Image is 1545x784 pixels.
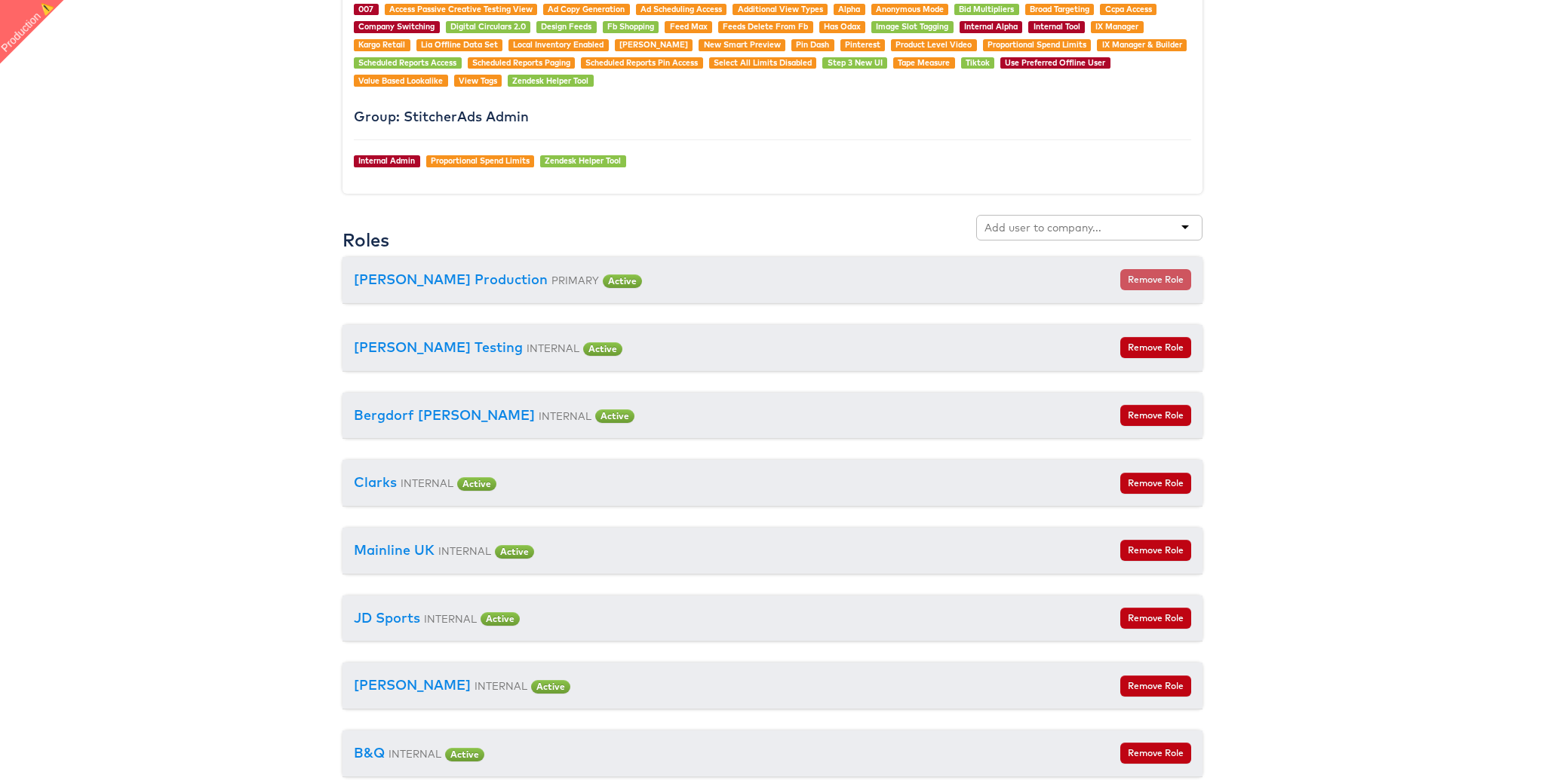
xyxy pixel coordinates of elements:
a: Bid Multipliers [959,4,1014,14]
a: Zendesk Helper Tool [545,155,621,166]
a: Internal Admin [358,155,415,166]
a: Broad Targeting [1030,4,1089,14]
a: Internal Tool [1034,21,1080,32]
a: Select All Limits Disabled [714,57,812,68]
span: Active [457,477,496,491]
span: Active [495,545,534,559]
a: Ad Copy Generation [548,4,625,14]
a: Value Based Lookalike [358,75,443,86]
a: Tape Measure [898,57,950,68]
a: Proportional Spend Limits [431,155,530,166]
small: INTERNAL [539,409,591,422]
a: Scheduled Reports Pin Access [585,57,698,68]
small: INTERNAL [527,341,579,354]
h3: Roles [342,230,389,250]
a: 007 [358,4,373,14]
a: Pin Dash [796,39,829,50]
input: Add user to company... [984,220,1104,235]
span: Active [531,680,570,694]
small: INTERNAL [475,679,527,692]
a: Clarks [354,473,397,491]
a: Digital Circulars 2.0 [450,21,526,32]
button: Remove Role [1120,675,1191,697]
button: Remove Role [1120,337,1191,358]
a: Zendesk Helper Tool [512,75,588,86]
a: IX Manager [1095,21,1138,32]
a: JD Sports [354,609,420,626]
button: Remove Role [1120,743,1191,764]
a: Internal Alpha [964,21,1018,32]
span: Active [603,274,642,288]
small: PRIMARY [551,274,599,286]
button: Remove Role [1120,473,1191,494]
a: Kargo Retail [358,39,405,50]
span: Active [583,342,622,356]
a: Step 3 New UI [828,57,883,68]
a: Ccpa Access [1105,4,1152,14]
a: Company Switching [358,21,435,32]
a: Feed Max [670,21,708,32]
a: B&Q [354,744,385,761]
a: [PERSON_NAME] Testing [354,338,523,356]
a: Anonymous Mode [876,4,944,14]
a: [PERSON_NAME] [354,676,471,694]
a: Access Passive Creative Testing View [389,4,533,14]
a: Design Feeds [541,21,591,32]
a: Proportional Spend Limits [988,39,1086,50]
a: Product Level Video [895,39,972,50]
a: Scheduled Reports Paging [472,57,570,68]
a: Bergdorf [PERSON_NAME] [354,406,535,424]
a: Alpha [838,4,860,14]
a: Lia Offline Data Set [421,39,498,50]
button: Remove Role [1120,608,1191,629]
span: Active [595,409,634,423]
small: INTERNAL [389,747,441,760]
button: Remove Role [1120,540,1191,561]
a: Feeds Delete From Fb [723,21,808,32]
span: Active [445,748,484,761]
a: Use Preferred Offline User [1005,57,1105,68]
button: Remove Role [1120,269,1191,290]
a: IX Manager & Builder [1102,39,1182,50]
small: INTERNAL [401,476,453,489]
a: Mainline UK [354,541,435,559]
a: Local Inventory Enabled [513,39,604,50]
a: Fb Shopping [607,21,654,32]
a: Has Odax [824,21,861,32]
h4: Group: StitcherAds Admin [354,109,1191,124]
small: INTERNAL [438,544,491,557]
a: Additional View Types [738,4,823,14]
a: View Tags [459,75,497,86]
a: New Smart Preview [704,39,781,50]
a: Ad Scheduling Access [640,4,722,14]
a: Image Slot Tagging [876,21,948,32]
a: [PERSON_NAME] [619,39,688,50]
a: Tiktok [966,57,990,68]
a: Pinterest [845,39,880,50]
small: INTERNAL [424,612,477,625]
a: Scheduled Reports Access [358,57,456,68]
button: Remove Role [1120,405,1191,426]
span: Active [481,612,520,626]
a: [PERSON_NAME] Production [354,271,548,288]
